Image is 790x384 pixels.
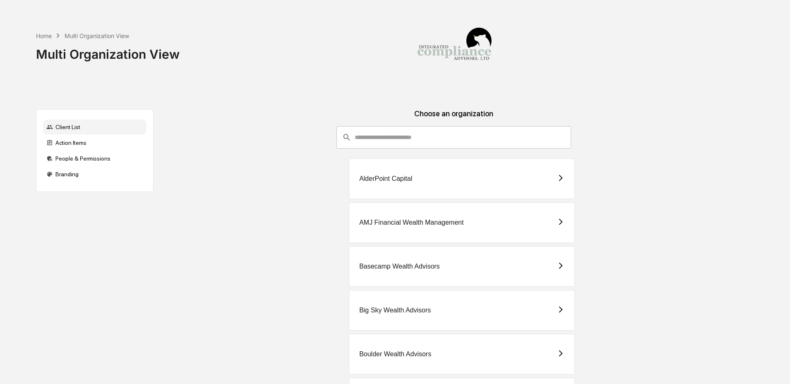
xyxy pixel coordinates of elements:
[160,109,747,126] div: Choose an organization
[359,350,431,358] div: Boulder Wealth Advisors
[359,175,412,182] div: AlderPoint Capital
[336,126,571,149] div: consultant-dashboard__filter-organizations-search-bar
[65,32,129,39] div: Multi Organization View
[43,135,146,150] div: Action Items
[36,40,180,62] div: Multi Organization View
[43,151,146,166] div: People & Permissions
[359,307,431,314] div: Big Sky Wealth Advisors
[359,263,439,270] div: Basecamp Wealth Advisors
[36,32,52,39] div: Home
[43,120,146,134] div: Client List
[43,167,146,182] div: Branding
[359,219,463,226] div: AMJ Financial Wealth Management
[413,7,496,89] img: Integrated Compliance Advisors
